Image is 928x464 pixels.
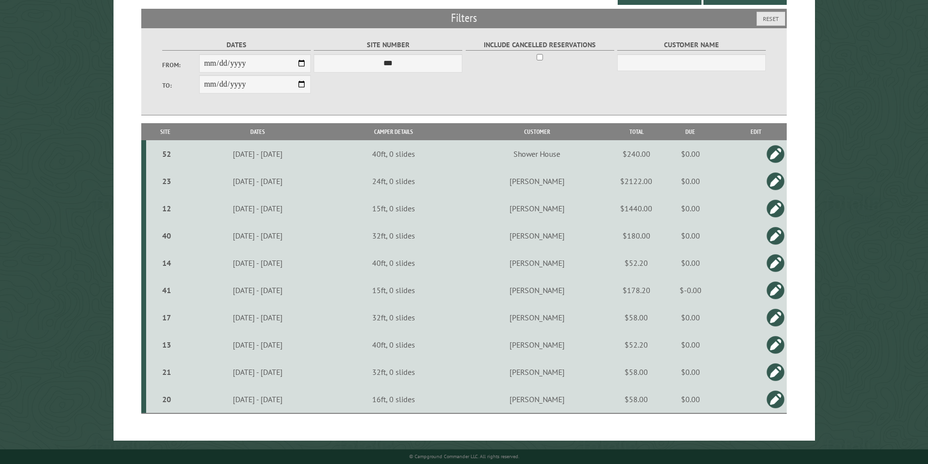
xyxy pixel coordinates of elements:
[150,394,184,404] div: 20
[617,249,656,277] td: $52.20
[457,331,617,358] td: [PERSON_NAME]
[150,231,184,241] div: 40
[187,149,329,159] div: [DATE] - [DATE]
[457,358,617,386] td: [PERSON_NAME]
[150,367,184,377] div: 21
[617,386,656,413] td: $58.00
[141,9,787,27] h2: Filters
[162,39,311,51] label: Dates
[457,386,617,413] td: [PERSON_NAME]
[150,258,184,268] div: 14
[314,39,462,51] label: Site Number
[617,39,766,51] label: Customer Name
[187,204,329,213] div: [DATE] - [DATE]
[656,358,724,386] td: $0.00
[330,386,457,413] td: 16ft, 0 slides
[150,176,184,186] div: 23
[656,140,724,167] td: $0.00
[330,195,457,222] td: 15ft, 0 slides
[617,123,656,140] th: Total
[457,277,617,304] td: [PERSON_NAME]
[150,204,184,213] div: 12
[457,123,617,140] th: Customer
[656,386,724,413] td: $0.00
[656,277,724,304] td: $-0.00
[757,12,785,26] button: Reset
[187,231,329,241] div: [DATE] - [DATE]
[617,304,656,331] td: $58.00
[617,358,656,386] td: $58.00
[330,249,457,277] td: 40ft, 0 slides
[617,331,656,358] td: $52.20
[409,453,519,460] small: © Campground Commander LLC. All rights reserved.
[617,140,656,167] td: $240.00
[656,331,724,358] td: $0.00
[656,304,724,331] td: $0.00
[330,277,457,304] td: 15ft, 0 slides
[457,222,617,249] td: [PERSON_NAME]
[146,123,185,140] th: Site
[150,149,184,159] div: 52
[656,249,724,277] td: $0.00
[656,167,724,195] td: $0.00
[187,176,329,186] div: [DATE] - [DATE]
[162,60,199,70] label: From:
[330,123,457,140] th: Camper Details
[725,123,787,140] th: Edit
[330,358,457,386] td: 32ft, 0 slides
[187,313,329,322] div: [DATE] - [DATE]
[457,249,617,277] td: [PERSON_NAME]
[457,167,617,195] td: [PERSON_NAME]
[457,140,617,167] td: Shower House
[187,285,329,295] div: [DATE] - [DATE]
[330,304,457,331] td: 32ft, 0 slides
[330,222,457,249] td: 32ft, 0 slides
[162,81,199,90] label: To:
[656,123,724,140] th: Due
[187,367,329,377] div: [DATE] - [DATE]
[617,277,656,304] td: $178.20
[330,140,457,167] td: 40ft, 0 slides
[617,195,656,222] td: $1440.00
[656,195,724,222] td: $0.00
[457,304,617,331] td: [PERSON_NAME]
[187,258,329,268] div: [DATE] - [DATE]
[617,222,656,249] td: $180.00
[150,340,184,350] div: 13
[330,331,457,358] td: 40ft, 0 slides
[150,285,184,295] div: 41
[617,167,656,195] td: $2122.00
[656,222,724,249] td: $0.00
[150,313,184,322] div: 17
[187,340,329,350] div: [DATE] - [DATE]
[185,123,330,140] th: Dates
[457,195,617,222] td: [PERSON_NAME]
[187,394,329,404] div: [DATE] - [DATE]
[466,39,614,51] label: Include Cancelled Reservations
[330,167,457,195] td: 24ft, 0 slides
